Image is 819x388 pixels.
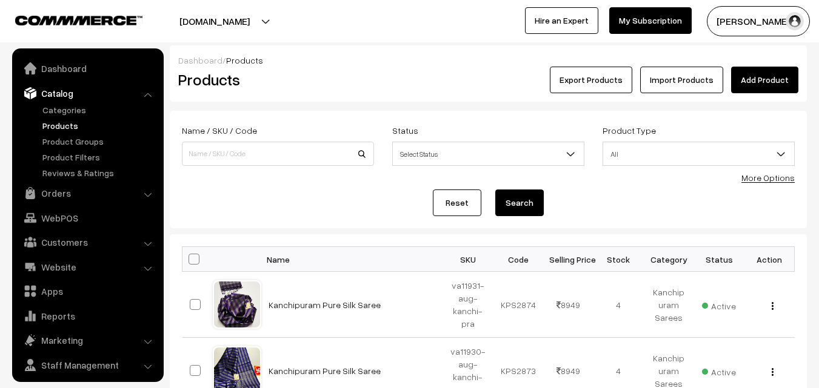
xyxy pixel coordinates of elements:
[15,231,159,253] a: Customers
[178,54,798,67] div: /
[433,189,481,216] a: Reset
[744,247,795,272] th: Action
[15,58,159,79] a: Dashboard
[15,305,159,327] a: Reports
[443,247,493,272] th: SKU
[15,207,159,229] a: WebPOS
[543,272,593,338] td: 8949
[644,272,694,338] td: Kanchipuram Sarees
[178,55,222,65] a: Dashboard
[15,354,159,376] a: Staff Management
[15,280,159,302] a: Apps
[15,329,159,351] a: Marketing
[39,166,159,179] a: Reviews & Ratings
[261,247,443,272] th: Name
[603,142,795,166] span: All
[392,142,584,166] span: Select Status
[15,16,142,25] img: COMMMERCE
[15,82,159,104] a: Catalog
[269,366,381,376] a: Kanchipuram Pure Silk Saree
[644,247,694,272] th: Category
[593,247,644,272] th: Stock
[137,6,292,36] button: [DOMAIN_NAME]
[39,135,159,148] a: Product Groups
[182,124,257,137] label: Name / SKU / Code
[702,297,736,312] span: Active
[603,143,794,165] span: All
[550,67,632,93] button: Export Products
[15,182,159,204] a: Orders
[707,6,810,36] button: [PERSON_NAME]
[772,368,774,376] img: Menu
[593,272,644,338] td: 4
[543,247,593,272] th: Selling Price
[609,7,692,34] a: My Subscription
[786,12,804,30] img: user
[39,104,159,116] a: Categories
[182,142,374,166] input: Name / SKU / Code
[731,67,798,93] a: Add Product
[39,151,159,163] a: Product Filters
[226,55,263,65] span: Products
[694,247,744,272] th: Status
[772,302,774,310] img: Menu
[495,189,544,216] button: Search
[741,173,795,183] a: More Options
[39,119,159,132] a: Products
[392,124,418,137] label: Status
[493,272,543,338] td: KPS2874
[178,70,373,89] h2: Products
[702,363,736,378] span: Active
[15,256,159,278] a: Website
[443,272,493,338] td: va11931-aug-kanchi-pra
[603,124,656,137] label: Product Type
[640,67,723,93] a: Import Products
[493,247,543,272] th: Code
[15,12,121,27] a: COMMMERCE
[525,7,598,34] a: Hire an Expert
[393,143,584,165] span: Select Status
[269,300,381,310] a: Kanchipuram Pure Silk Saree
